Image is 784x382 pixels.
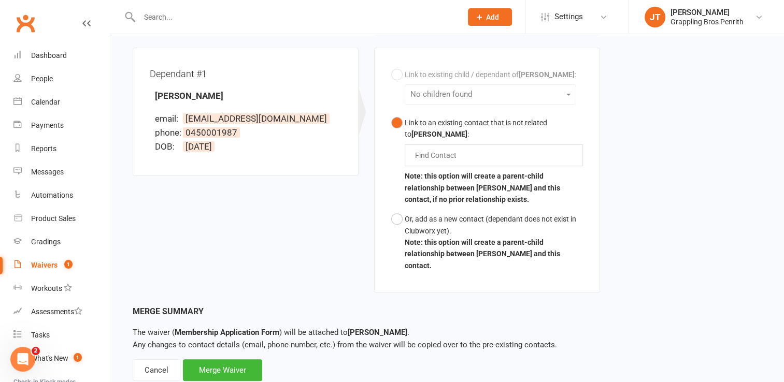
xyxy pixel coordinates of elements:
[13,160,109,184] a: Messages
[391,209,583,275] button: Or, add as a new contact (dependant does not exist in Clubworx yet).Note: this option will create...
[405,117,583,140] div: Link to an existing contact that is not related to :
[31,238,61,246] div: Gradings
[31,214,76,223] div: Product Sales
[13,277,109,300] a: Workouts
[13,207,109,230] a: Product Sales
[13,137,109,160] a: Reports
[74,353,82,362] span: 1
[31,144,56,153] div: Reports
[348,328,407,337] strong: [PERSON_NAME]
[31,331,50,339] div: Tasks
[671,8,744,17] div: [PERSON_NAME]
[411,130,467,138] b: [PERSON_NAME]
[31,75,53,83] div: People
[155,126,181,140] div: phone:
[133,328,409,337] span: The waiver ( ) will be attached to .
[405,238,560,270] b: Note: this option will create a parent-child relationship between [PERSON_NAME] and this contact.
[13,254,109,277] a: Waivers 1
[64,260,73,269] span: 1
[32,347,40,355] span: 2
[183,127,240,138] span: 0450001987
[13,91,109,114] a: Calendar
[13,324,109,347] a: Tasks
[183,359,262,381] div: Merge Waiver
[554,5,583,28] span: Settings
[31,51,67,60] div: Dashboard
[155,112,181,126] div: email:
[183,141,215,152] span: [DATE]
[468,8,512,26] button: Add
[133,305,761,318] div: Merge Summary
[414,149,462,161] input: Find Contact
[13,114,109,137] a: Payments
[31,121,64,129] div: Payments
[175,328,279,337] strong: Membership Application Form
[10,347,35,372] iframe: Intercom live chat
[155,140,181,154] div: DOB:
[31,284,62,292] div: Workouts
[13,184,109,207] a: Automations
[13,300,109,324] a: Assessments
[12,10,38,36] a: Clubworx
[671,17,744,26] div: Grappling Bros Penrith
[13,67,109,91] a: People
[155,91,223,101] strong: [PERSON_NAME]
[133,326,761,351] p: Any changes to contact details (email, phone number, etc.) from the waiver will be copied over to...
[405,172,560,203] b: Note: this option will create a parent-child relationship between [PERSON_NAME] and this contact,...
[31,307,82,316] div: Assessments
[183,113,330,124] span: [EMAIL_ADDRESS][DOMAIN_NAME]
[31,168,64,176] div: Messages
[13,347,109,370] a: What's New1
[136,10,454,24] input: Search...
[31,98,60,106] div: Calendar
[31,354,68,362] div: What's New
[645,7,665,27] div: JT
[486,13,499,21] span: Add
[31,191,73,199] div: Automations
[13,44,109,67] a: Dashboard
[31,261,58,269] div: Waivers
[391,113,583,209] button: Link to an existing contact that is not related to[PERSON_NAME]:Note: this option will create a p...
[133,359,180,381] div: Cancel
[13,230,109,254] a: Gradings
[150,65,341,83] div: Dependant #1
[405,213,583,237] div: Or, add as a new contact (dependant does not exist in Clubworx yet).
